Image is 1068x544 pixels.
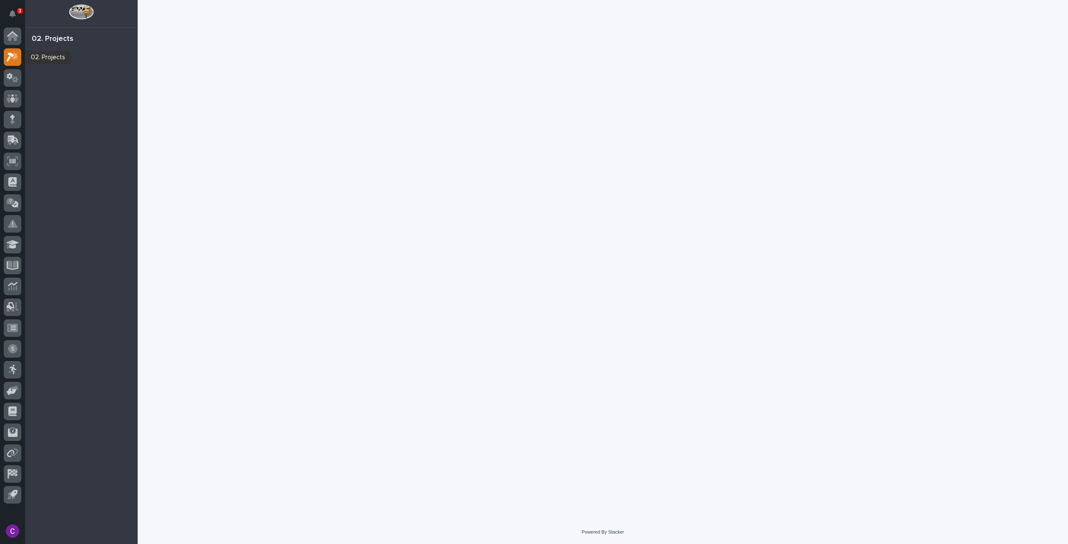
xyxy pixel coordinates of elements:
button: users-avatar [4,522,21,540]
p: 3 [18,8,21,14]
div: Notifications3 [10,10,21,23]
button: Notifications [4,5,21,23]
a: Powered By Stacker [582,529,624,534]
div: 02. Projects [32,35,73,44]
img: Workspace Logo [69,4,93,20]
